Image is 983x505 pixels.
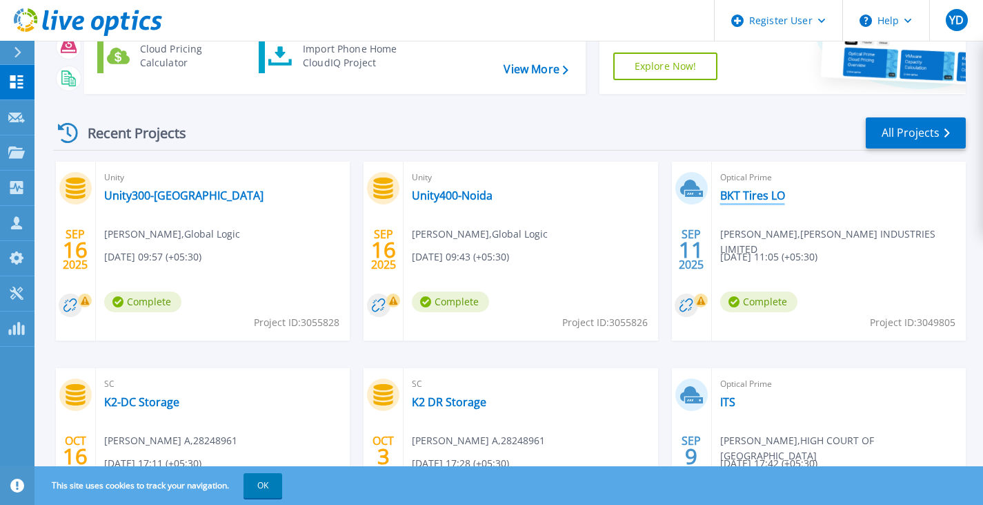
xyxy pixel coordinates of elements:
[720,433,966,464] span: [PERSON_NAME] , HIGH COURT OF [GEOGRAPHIC_DATA]
[720,456,817,471] span: [DATE] 17:42 (+05:30)
[866,117,966,149] a: All Projects
[949,15,964,26] span: YD
[296,42,404,70] div: Import Phone Home CloudIQ Project
[720,249,817,265] span: [DATE] 11:05 (+05:30)
[254,315,339,330] span: Project ID: 3055828
[412,292,489,312] span: Complete
[412,189,493,202] a: Unity400-Noida
[62,431,88,482] div: OCT 2024
[678,225,704,275] div: SEP 2025
[104,395,179,409] a: K2-DC Storage
[412,249,509,265] span: [DATE] 09:43 (+05:30)
[720,377,957,392] span: Optical Prime
[62,225,88,275] div: SEP 2025
[133,42,235,70] div: Cloud Pricing Calculator
[720,395,735,409] a: ITS
[104,456,201,471] span: [DATE] 17:11 (+05:30)
[370,431,397,482] div: OCT 2024
[412,456,509,471] span: [DATE] 17:28 (+05:30)
[412,227,548,242] span: [PERSON_NAME] , Global Logic
[562,315,648,330] span: Project ID: 3055826
[412,433,545,448] span: [PERSON_NAME] A , 28248961
[679,244,704,256] span: 11
[97,39,239,73] a: Cloud Pricing Calculator
[720,292,797,312] span: Complete
[38,473,282,498] span: This site uses cookies to track your navigation.
[720,170,957,185] span: Optical Prime
[412,170,649,185] span: Unity
[412,377,649,392] span: SC
[870,315,955,330] span: Project ID: 3049805
[613,53,718,80] a: Explore Now!
[678,431,704,482] div: SEP 2024
[412,395,486,409] a: K2 DR Storage
[104,433,237,448] span: [PERSON_NAME] A , 28248961
[720,227,966,257] span: [PERSON_NAME] , [PERSON_NAME] INDUSTRIES LIMITED
[720,189,785,202] a: BKT Tires LO
[63,450,88,462] span: 16
[370,225,397,275] div: SEP 2025
[104,170,341,185] span: Unity
[685,450,697,462] span: 9
[104,292,181,312] span: Complete
[53,116,205,150] div: Recent Projects
[244,473,282,498] button: OK
[104,377,341,392] span: SC
[104,227,240,242] span: [PERSON_NAME] , Global Logic
[504,63,568,76] a: View More
[377,450,390,462] span: 3
[371,244,396,256] span: 16
[63,244,88,256] span: 16
[104,189,264,202] a: Unity300-[GEOGRAPHIC_DATA]
[104,249,201,265] span: [DATE] 09:57 (+05:30)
